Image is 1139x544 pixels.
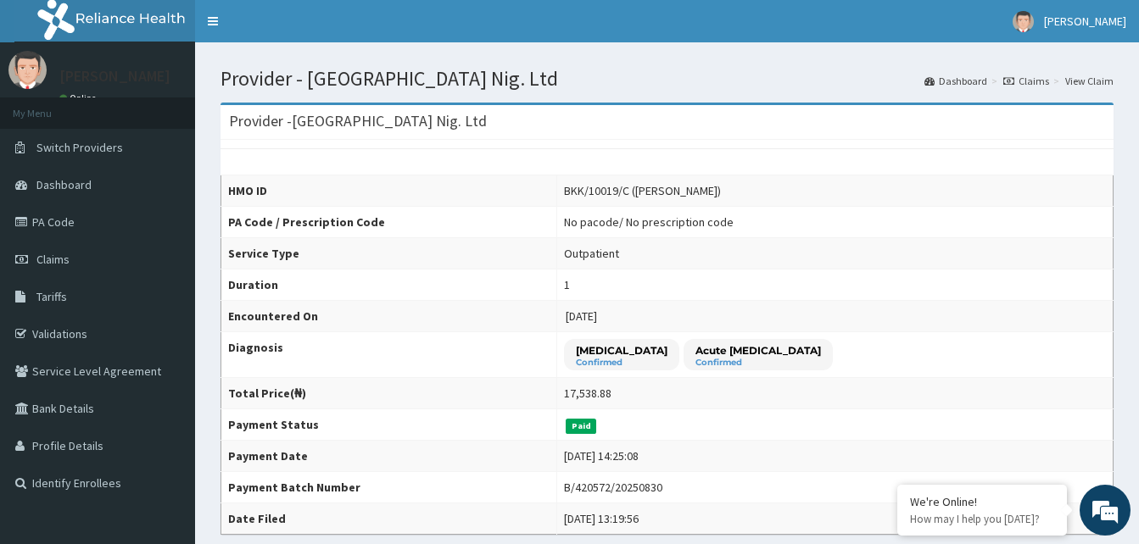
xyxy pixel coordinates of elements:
[221,472,557,503] th: Payment Batch Number
[59,69,170,84] p: [PERSON_NAME]
[910,512,1054,526] p: How may I help you today?
[221,378,557,409] th: Total Price(₦)
[576,343,667,358] p: [MEDICAL_DATA]
[566,419,596,434] span: Paid
[564,385,611,402] div: 17,538.88
[910,494,1054,509] div: We're Online!
[221,503,557,535] th: Date Filed
[564,214,734,230] div: No pacode / No prescription code
[221,409,557,441] th: Payment Status
[924,74,987,88] a: Dashboard
[36,252,70,267] span: Claims
[564,245,619,262] div: Outpatient
[695,343,821,358] p: Acute [MEDICAL_DATA]
[1065,74,1114,88] a: View Claim
[564,276,570,293] div: 1
[59,92,100,104] a: Online
[576,358,667,367] small: Confirmed
[229,114,487,129] h3: Provider - [GEOGRAPHIC_DATA] Nig. Ltd
[221,332,557,378] th: Diagnosis
[36,177,92,192] span: Dashboard
[564,182,721,199] div: BKK/10019/C ([PERSON_NAME])
[1044,14,1126,29] span: [PERSON_NAME]
[221,269,557,301] th: Duration
[221,175,557,207] th: HMO ID
[1003,74,1049,88] a: Claims
[221,441,557,472] th: Payment Date
[564,447,639,464] div: [DATE] 14:25:08
[221,68,1114,90] h1: Provider - [GEOGRAPHIC_DATA] Nig. Ltd
[564,479,662,496] div: B/420572/20250830
[1013,11,1034,32] img: User Image
[221,207,557,238] th: PA Code / Prescription Code
[221,301,557,332] th: Encountered On
[564,510,639,527] div: [DATE] 13:19:56
[8,51,47,89] img: User Image
[566,308,597,324] span: [DATE]
[36,140,123,155] span: Switch Providers
[695,358,821,367] small: Confirmed
[221,238,557,269] th: Service Type
[36,289,67,304] span: Tariffs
